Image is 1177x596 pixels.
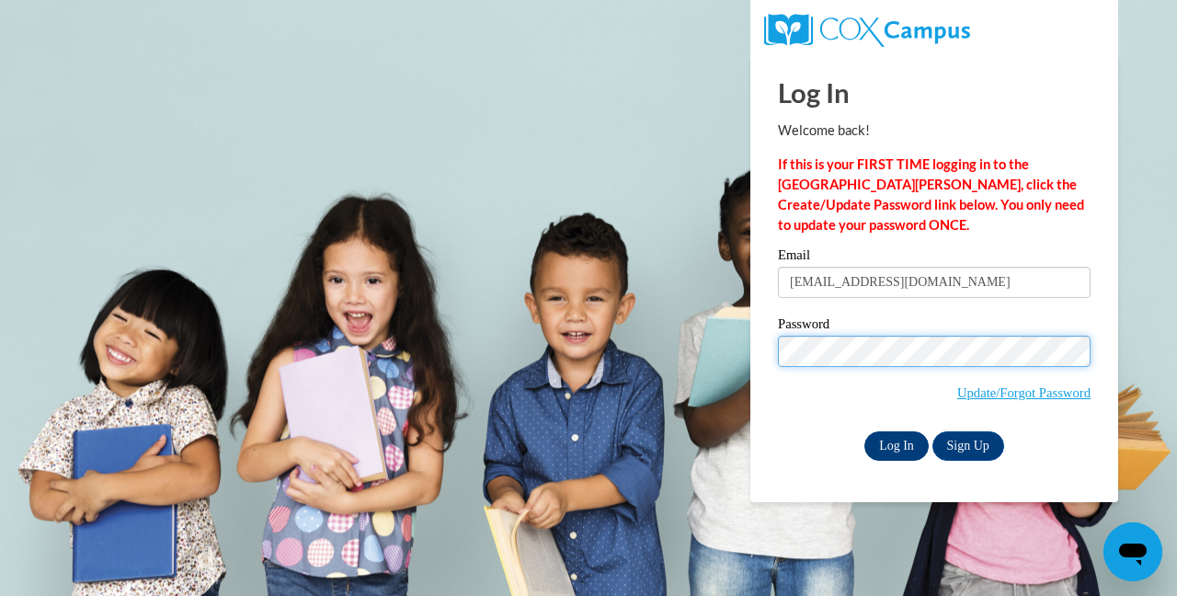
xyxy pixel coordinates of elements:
[778,156,1084,233] strong: If this is your FIRST TIME logging in to the [GEOGRAPHIC_DATA][PERSON_NAME], click the Create/Upd...
[864,431,929,461] input: Log In
[778,74,1091,111] h1: Log In
[778,248,1091,267] label: Email
[778,317,1091,336] label: Password
[764,14,970,47] img: COX Campus
[1103,522,1162,581] iframe: Botón para iniciar la ventana de mensajería
[957,385,1091,400] a: Update/Forgot Password
[778,120,1091,141] p: Welcome back!
[932,431,1004,461] a: Sign Up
